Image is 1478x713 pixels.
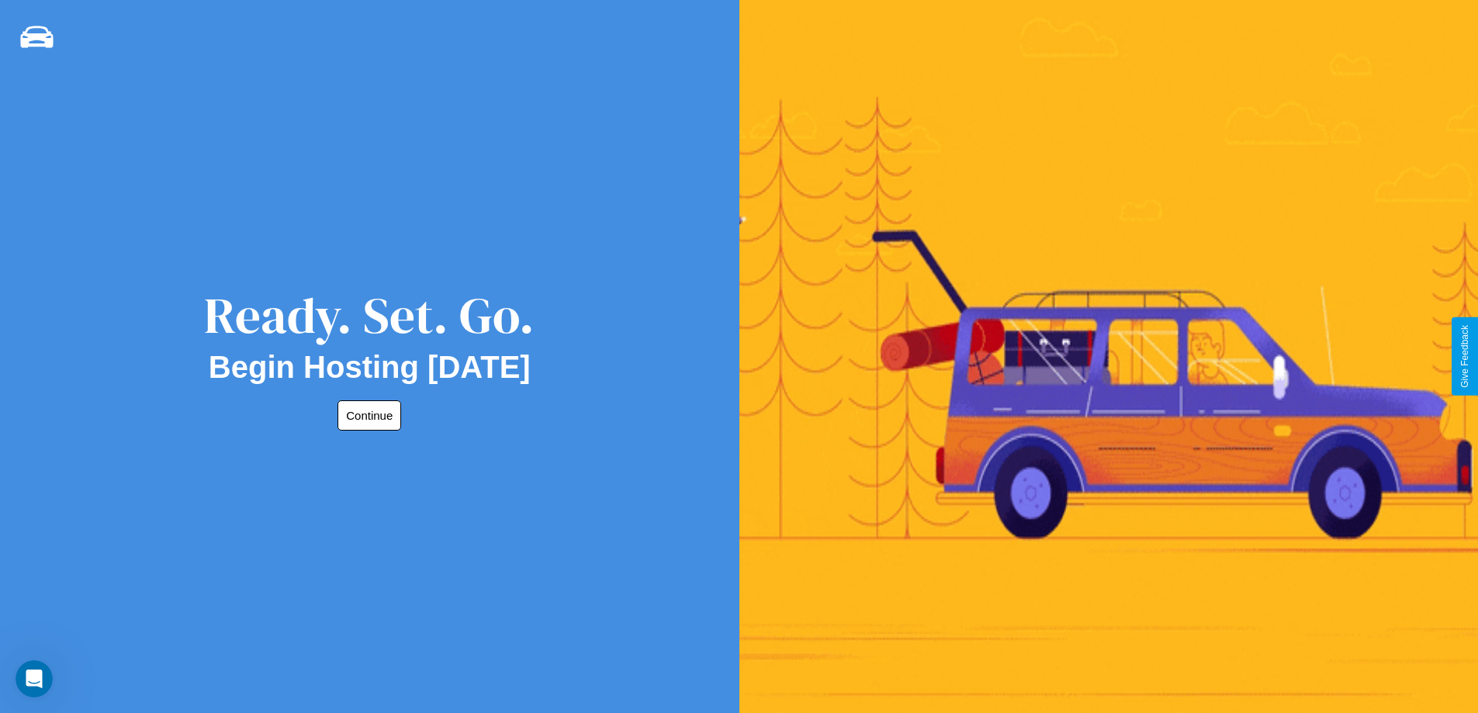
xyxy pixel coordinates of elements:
[337,400,401,431] button: Continue
[204,281,535,350] div: Ready. Set. Go.
[209,350,531,385] h2: Begin Hosting [DATE]
[16,660,53,697] iframe: Intercom live chat
[1459,325,1470,388] div: Give Feedback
